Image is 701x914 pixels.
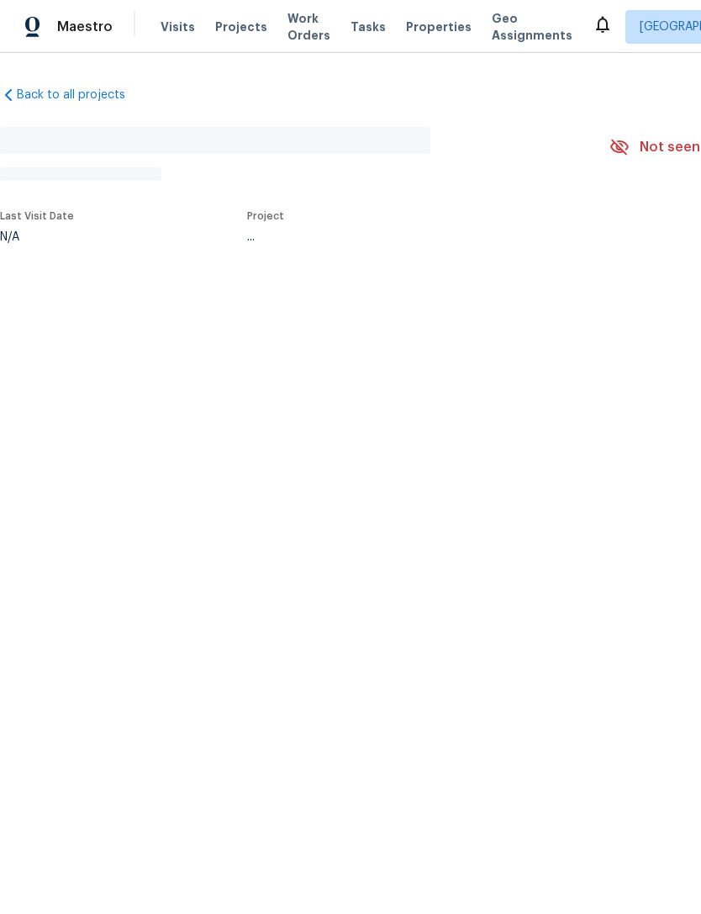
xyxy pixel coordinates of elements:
[161,18,195,35] span: Visits
[57,18,113,35] span: Maestro
[215,18,267,35] span: Projects
[287,10,330,44] span: Work Orders
[247,231,570,243] div: ...
[492,10,572,44] span: Geo Assignments
[350,21,386,33] span: Tasks
[406,18,472,35] span: Properties
[247,211,284,221] span: Project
